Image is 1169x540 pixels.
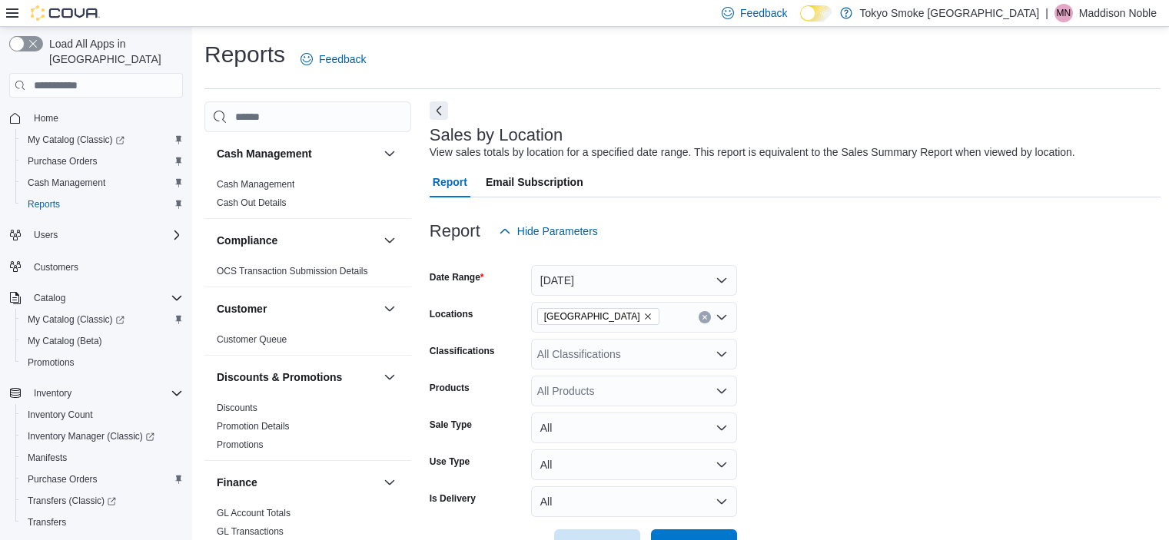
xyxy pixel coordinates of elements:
button: Customers [3,255,189,277]
div: Compliance [204,262,411,287]
div: Discounts & Promotions [204,399,411,460]
span: [GEOGRAPHIC_DATA] [544,309,640,324]
span: GL Transactions [217,525,284,538]
span: Reports [28,198,60,210]
button: Cash Management [380,144,399,163]
button: Purchase Orders [15,151,189,172]
a: Inventory Count [22,406,99,424]
button: Cash Management [217,146,377,161]
span: Inventory Manager (Classic) [22,427,183,446]
a: Transfers [22,513,72,532]
span: Catalog [28,289,183,307]
span: Promotions [28,356,75,369]
span: Customers [28,257,183,276]
a: Promotion Details [217,421,290,432]
label: Locations [430,308,473,320]
span: My Catalog (Classic) [22,131,183,149]
button: Clear input [699,311,711,323]
span: Purchase Orders [22,152,183,171]
a: GL Account Totals [217,508,291,518]
h3: Finance [217,475,257,490]
button: Purchase Orders [15,469,189,490]
button: Home [3,107,189,129]
span: Inventory [34,387,71,399]
span: Inventory Manager (Classic) [28,430,154,442]
button: Open list of options [716,311,728,323]
a: Reports [22,195,66,214]
span: Report [433,167,467,197]
span: Users [34,229,58,241]
span: Promotion Details [217,420,290,432]
a: Inventory Manager (Classic) [15,426,189,447]
button: Customer [380,300,399,318]
span: Purchase Orders [28,155,98,167]
button: Inventory [28,384,78,403]
button: Transfers [15,512,189,533]
a: Discounts [217,403,257,413]
span: Email Subscription [486,167,583,197]
label: Date Range [430,271,484,283]
span: Manifests [22,449,183,467]
p: | [1045,4,1048,22]
input: Dark Mode [800,5,832,22]
span: Feedback [319,51,366,67]
button: Discounts & Promotions [217,369,377,385]
span: Home [28,108,183,128]
button: [DATE] [531,265,737,296]
span: OCS Transaction Submission Details [217,265,368,277]
a: OCS Transaction Submission Details [217,266,368,277]
button: Open list of options [716,348,728,360]
button: Discounts & Promotions [380,368,399,386]
a: Customers [28,258,85,277]
button: Finance [217,475,377,490]
span: Inventory [28,384,183,403]
h3: Cash Management [217,146,312,161]
div: Cash Management [204,175,411,218]
button: Reports [15,194,189,215]
h3: Customer [217,301,267,316]
a: Home [28,109,65,128]
label: Products [430,382,470,394]
a: Promotions [217,439,264,450]
span: Transfers (Classic) [22,492,183,510]
button: All [531,486,737,517]
h3: Discounts & Promotions [217,369,342,385]
span: Manifests [28,452,67,464]
button: Open list of options [716,385,728,397]
label: Classifications [430,345,495,357]
h3: Sales by Location [430,126,563,144]
img: Cova [31,5,100,21]
h3: Report [430,222,480,240]
span: Reports [22,195,183,214]
a: Transfers (Classic) [22,492,122,510]
button: Promotions [15,352,189,373]
span: My Catalog (Classic) [28,134,125,146]
button: Users [28,226,64,244]
a: Purchase Orders [22,152,104,171]
span: Cash Management [217,178,294,190]
span: Feedback [740,5,787,21]
button: Manifests [15,447,189,469]
span: My Catalog (Classic) [22,310,183,329]
button: My Catalog (Beta) [15,330,189,352]
a: Promotions [22,353,81,372]
button: Users [3,224,189,246]
span: Manitoba [537,308,659,325]
span: Discounts [217,402,257,414]
a: Feedback [294,44,372,75]
a: Cash Out Details [217,197,287,208]
p: Tokyo Smoke [GEOGRAPHIC_DATA] [860,4,1040,22]
a: My Catalog (Classic) [15,309,189,330]
span: Customer Queue [217,333,287,346]
span: Home [34,112,58,124]
button: Next [430,101,448,120]
label: Is Delivery [430,492,476,505]
button: Inventory Count [15,404,189,426]
label: Sale Type [430,419,472,431]
button: Remove Manitoba from selection in this group [643,312,653,321]
span: Promotions [217,439,264,451]
a: GL Transactions [217,526,284,537]
a: Manifests [22,449,73,467]
button: Catalog [3,287,189,309]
